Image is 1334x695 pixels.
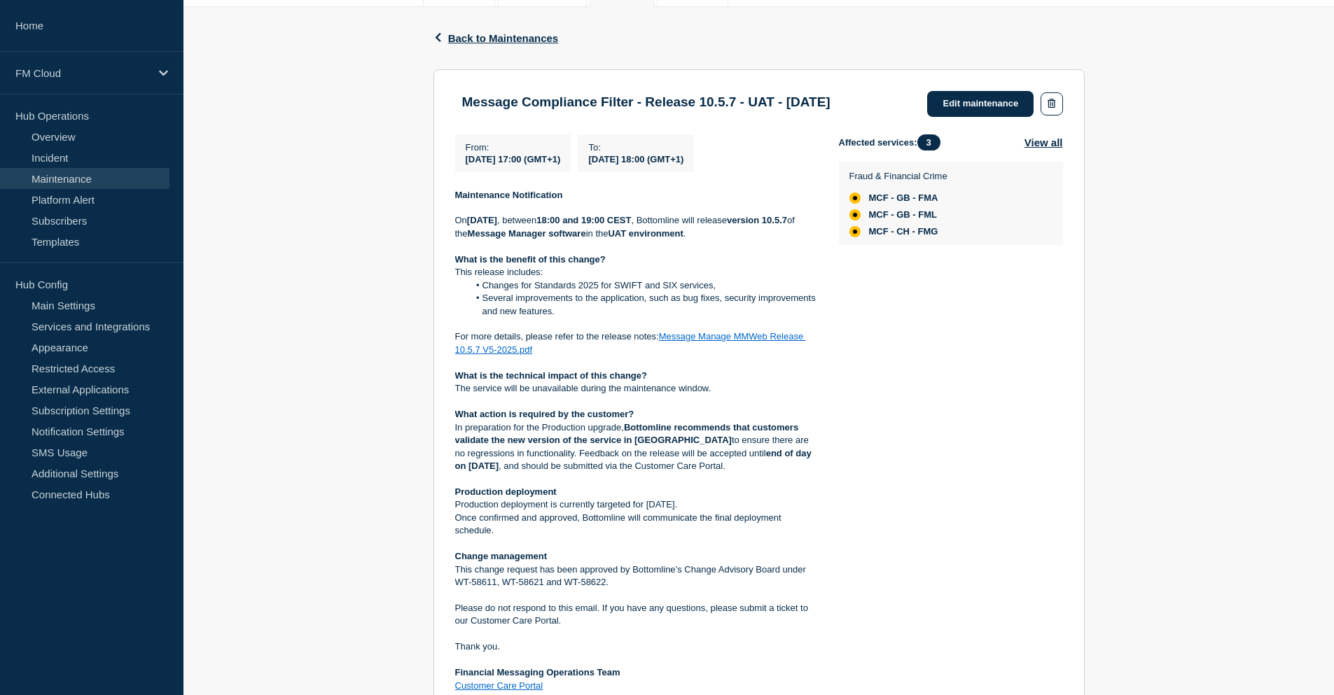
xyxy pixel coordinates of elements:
[455,486,557,497] strong: Production deployment
[917,134,940,150] span: 3
[588,154,683,164] span: [DATE] 18:00 (GMT+1)
[455,602,817,628] p: Please do not respond to this email. If you have any questions, please submit a ticket to our Cus...
[467,215,497,225] strong: [DATE]
[455,331,806,354] a: Message Manage MMWeb Release 10.5.7 V5-2025.pdf
[468,292,817,318] li: Several improvements to the application, such as bug fixes, security improvements and new features.
[455,190,563,200] strong: Maintenance Notification
[869,192,938,204] span: MCF - GB - FMA
[849,171,947,181] p: Fraud & Financial Crime
[433,32,559,44] button: Back to Maintenances
[455,640,817,653] p: Thank you.
[455,330,817,356] p: For more details, please refer to the release notes:
[839,134,947,150] span: Affected services:
[455,551,547,561] strong: Change management
[588,142,683,153] p: To :
[448,32,559,44] span: Back to Maintenances
[455,421,817,473] p: In preparation for the Production upgrade, to ensure there are no regressions in functionality. F...
[15,67,150,79] p: FM Cloud
[455,409,634,419] strong: What action is required by the customer?
[462,94,831,110] h3: Message Compliance Filter - Release 10.5.7 - UAT - [DATE]
[455,512,817,538] p: Once confirmed and approved, Bottomline will communicate the final deployment schedule.
[727,215,787,225] strong: version 10.5.7
[455,680,543,691] a: Customer Care Portal
[869,226,938,237] span: MCF - CH - FMG
[455,254,606,265] strong: What is the benefit of this change?
[455,370,648,381] strong: What is the technical impact of this change?
[466,154,561,164] span: [DATE] 17:00 (GMT+1)
[455,382,817,395] p: The service will be unavailable during the maintenance window.
[455,498,817,511] p: Production deployment is currently targeted for [DATE].
[468,228,586,239] strong: Message Manager software
[455,422,801,445] strong: Bottomline recommends that customers validate the new version of the service in [GEOGRAPHIC_DATA]
[455,563,817,589] p: This change request has been approved by Bottomline’s Change Advisory Board under WT-58611, WT-58...
[455,266,817,279] p: This release includes:
[849,192,861,204] div: affected
[869,209,937,220] span: MCF - GB - FML
[608,228,683,239] strong: UAT environment
[455,667,620,678] strong: Financial Messaging Operations Team
[849,226,861,237] div: affected
[536,215,631,225] strong: 18:00 and 19:00 CEST
[927,91,1034,117] a: Edit maintenance
[849,209,861,220] div: affected
[466,142,561,153] p: From :
[468,279,817,292] li: Changes for Standards 2025 for SWIFT and SIX services,
[455,214,817,240] p: On , between , Bottomline will release of the in the .
[1024,134,1063,150] button: View all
